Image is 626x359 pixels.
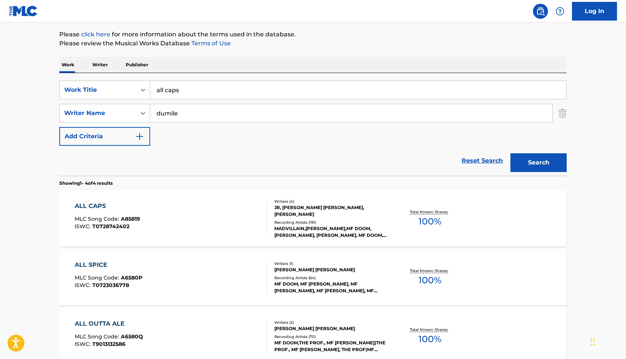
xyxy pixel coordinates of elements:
[458,153,507,169] a: Reset Search
[274,281,388,294] div: MF DOOM, MF [PERSON_NAME], MF [PERSON_NAME], MF [PERSON_NAME], MF [PERSON_NAME]
[75,260,142,269] div: ALL SPICE
[274,325,388,332] div: [PERSON_NAME] [PERSON_NAME]
[274,266,388,273] div: [PERSON_NAME] [PERSON_NAME]
[274,334,388,340] div: Recording Artists ( 70 )
[533,4,548,19] a: Public Search
[123,57,150,73] p: Publisher
[75,319,143,328] div: ALL OUTTA ALE
[274,340,388,353] div: MF DOOM,THE PROF., MF [PERSON_NAME]|THE PROF., MF [PERSON_NAME], THE PROF|MF DOOM, MF [PERSON_NAME]
[75,274,121,281] span: MLC Song Code :
[536,7,545,16] img: search
[274,204,388,218] div: JR, [PERSON_NAME] [PERSON_NAME], [PERSON_NAME]
[75,282,92,289] span: ISWC :
[121,333,143,340] span: A6580Q
[121,274,142,281] span: A6580P
[64,85,132,94] div: Work Title
[59,127,150,146] button: Add Criteria
[135,132,144,141] img: 9d2ae6d4665cec9f34b9.svg
[274,199,388,204] div: Writers ( 4 )
[190,40,231,47] a: Terms of Use
[59,30,567,39] p: Please for more information about the terms used in the database.
[274,275,388,281] div: Recording Artists ( 64 )
[92,282,129,289] span: T0723036778
[75,333,121,340] span: MLC Song Code :
[274,225,388,239] div: MADVILLAIN,[PERSON_NAME],MF DOOM, [PERSON_NAME], [PERSON_NAME], MF DOOM, MADVILLAIN, MADVILLAIN, ...
[75,202,140,211] div: ALL CAPS
[59,249,567,305] a: ALL SPICEMLC Song Code:A6580PISWC:T0723036778Writers (1)[PERSON_NAME] [PERSON_NAME]Recording Arti...
[274,261,388,266] div: Writers ( 1 )
[555,7,564,16] img: help
[591,331,595,353] div: Drag
[121,215,140,222] span: A85819
[75,215,121,222] span: MLC Song Code :
[59,39,567,48] p: Please review the Musical Works Database
[92,341,125,347] span: T9013132586
[552,4,567,19] div: Help
[92,223,129,230] span: T0728742402
[81,31,110,38] a: click here
[75,341,92,347] span: ISWC :
[418,274,441,287] span: 100 %
[9,6,38,16] img: MLC Logo
[410,209,450,215] p: Total Known Shares:
[572,2,617,21] a: Log In
[410,268,450,274] p: Total Known Shares:
[510,153,567,172] button: Search
[410,327,450,332] p: Total Known Shares:
[75,223,92,230] span: ISWC :
[90,57,110,73] p: Writer
[558,104,567,123] img: Delete Criterion
[64,109,132,118] div: Writer Name
[274,220,388,225] div: Recording Artists ( 191 )
[59,81,567,176] form: Search Form
[59,180,113,187] p: Showing 1 - 4 of 4 results
[274,320,388,325] div: Writers ( 2 )
[418,332,441,346] span: 100 %
[59,57,77,73] p: Work
[418,215,441,228] span: 100 %
[59,190,567,247] a: ALL CAPSMLC Song Code:A85819ISWC:T0728742402Writers (4)JR, [PERSON_NAME] [PERSON_NAME], [PERSON_N...
[588,323,626,359] iframe: Chat Widget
